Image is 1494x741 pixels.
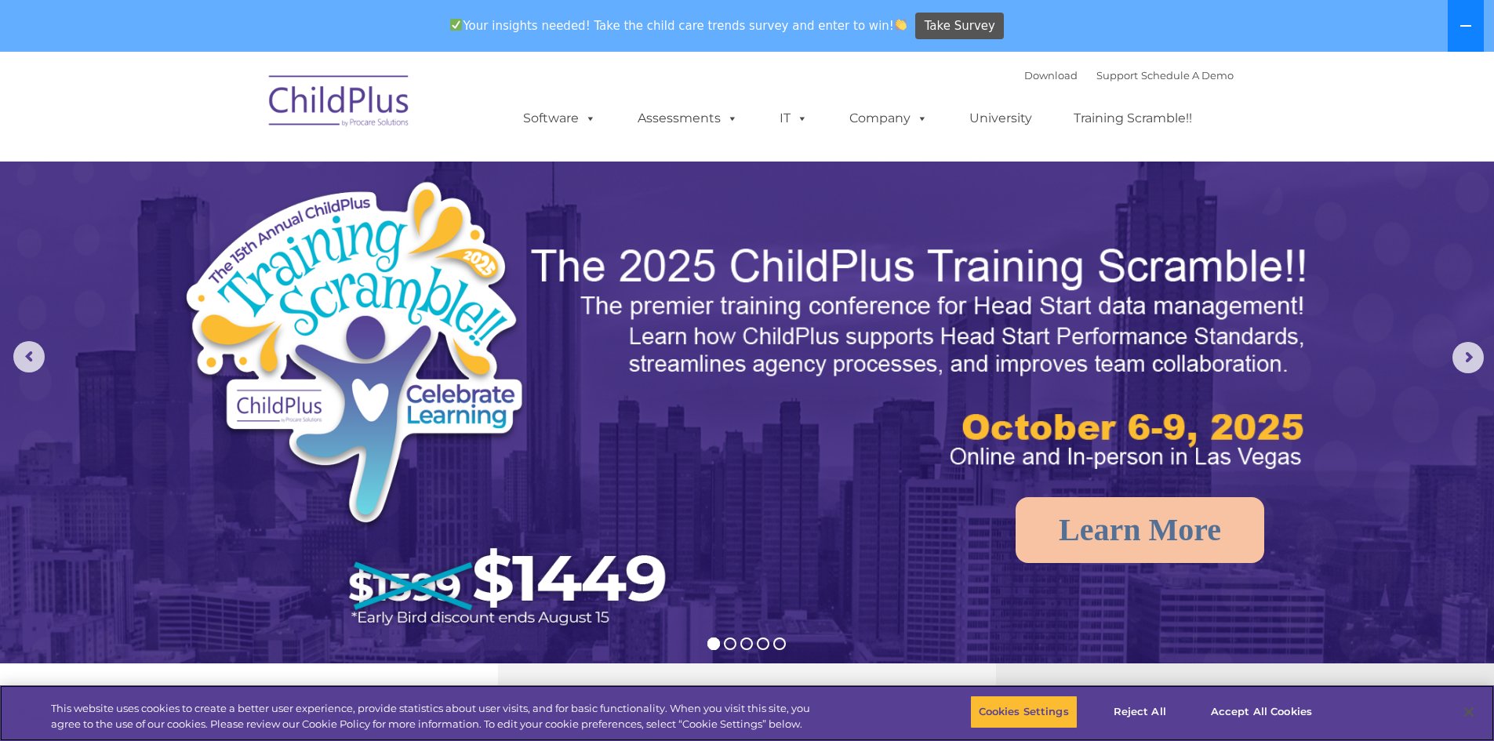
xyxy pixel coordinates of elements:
[622,103,754,134] a: Assessments
[450,19,462,31] img: ✅
[218,104,266,115] span: Last name
[51,701,822,732] div: This website uses cookies to create a better user experience, provide statistics about user visit...
[218,168,285,180] span: Phone number
[1096,69,1138,82] a: Support
[1141,69,1234,82] a: Schedule A Demo
[261,64,418,143] img: ChildPlus by Procare Solutions
[970,696,1078,728] button: Cookies Settings
[925,13,995,40] span: Take Survey
[1058,103,1208,134] a: Training Scramble!!
[834,103,943,134] a: Company
[1202,696,1321,728] button: Accept All Cookies
[954,103,1048,134] a: University
[444,10,914,41] span: Your insights needed! Take the child care trends survey and enter to win!
[1024,69,1078,82] a: Download
[1091,696,1189,728] button: Reject All
[1452,695,1486,729] button: Close
[1016,497,1264,563] a: Learn More
[764,103,823,134] a: IT
[1024,69,1234,82] font: |
[507,103,612,134] a: Software
[895,19,907,31] img: 👏
[915,13,1004,40] a: Take Survey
